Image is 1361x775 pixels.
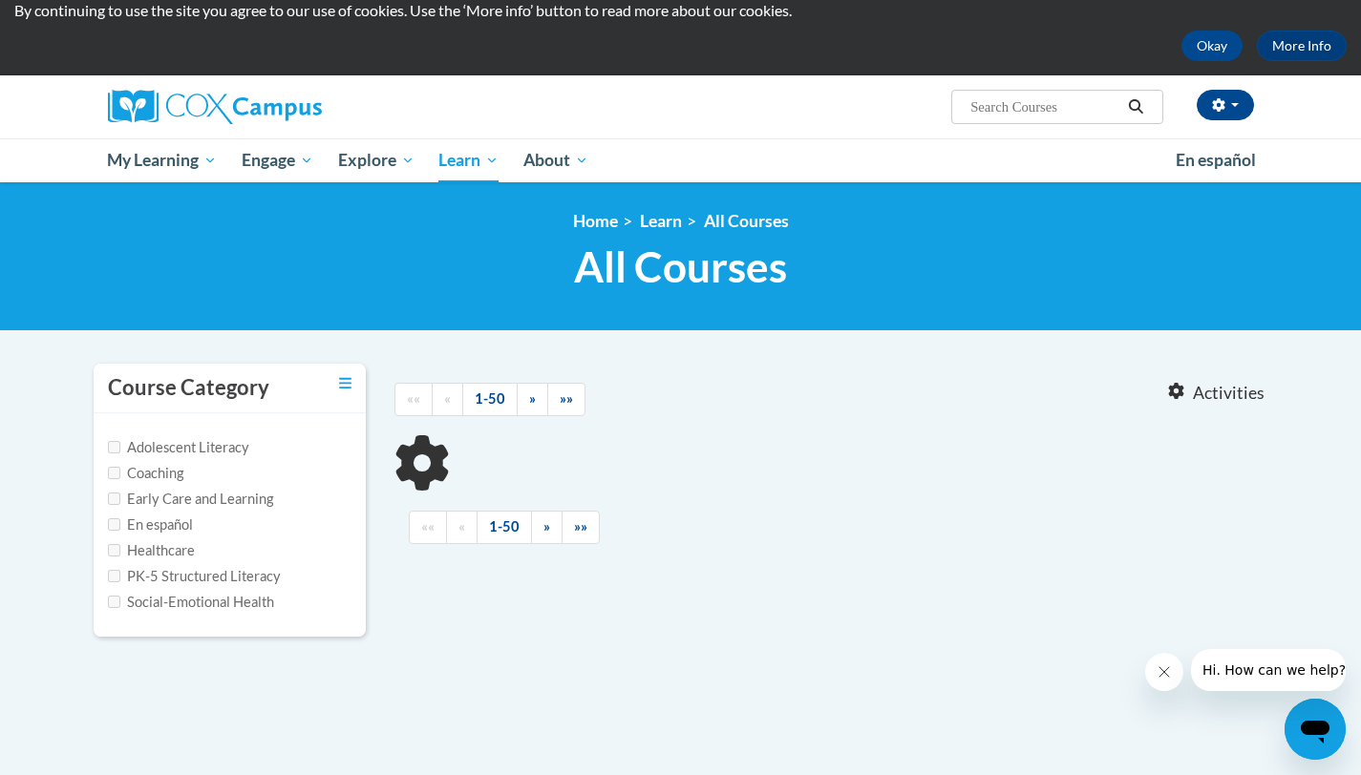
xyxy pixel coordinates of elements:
[1197,90,1254,120] button: Account Settings
[108,518,120,531] input: Checkbox for Options
[1285,699,1346,760] iframe: Button to launch messaging window
[108,596,120,608] input: Checkbox for Options
[1145,653,1183,691] iframe: Close message
[458,518,465,534] span: «
[229,138,326,182] a: Engage
[444,390,451,407] span: «
[640,211,682,231] a: Learn
[108,441,120,453] input: Checkbox for Options
[1121,95,1150,118] button: Search
[108,489,273,510] label: Early Care and Learning
[108,437,249,458] label: Adolescent Literacy
[573,211,618,231] a: Home
[108,592,274,613] label: Social-Emotional Health
[704,211,789,231] a: All Courses
[543,518,550,534] span: »
[108,90,322,124] img: Cox Campus
[562,511,600,544] a: End
[79,138,1283,182] div: Main menu
[108,570,120,582] input: Checkbox for Options
[394,383,433,416] a: Begining
[108,544,120,556] input: Checkbox for Options
[446,511,478,544] a: Previous
[339,373,351,394] a: Toggle collapse
[108,514,193,535] label: En español
[968,95,1121,118] input: Search Courses
[1176,150,1256,170] span: En español
[1193,383,1265,404] span: Activities
[547,383,585,416] a: End
[421,518,435,534] span: ««
[1163,140,1268,180] a: En español
[438,149,499,172] span: Learn
[1191,649,1346,691] iframe: Message from company
[409,511,447,544] a: Begining
[432,383,463,416] a: Previous
[1257,31,1347,61] a: More Info
[108,463,183,484] label: Coaching
[326,138,427,182] a: Explore
[108,540,195,561] label: Healthcare
[108,492,120,505] input: Checkbox for Options
[517,383,548,416] a: Next
[108,373,269,403] h3: Course Category
[108,90,471,124] a: Cox Campus
[426,138,511,182] a: Learn
[574,241,787,292] span: All Courses
[108,467,120,479] input: Checkbox for Options
[523,149,588,172] span: About
[338,149,415,172] span: Explore
[1181,31,1243,61] button: Okay
[107,149,217,172] span: My Learning
[531,511,563,544] a: Next
[511,138,601,182] a: About
[574,518,587,534] span: »»
[462,383,518,416] a: 1-50
[477,511,532,544] a: 1-50
[529,390,536,407] span: »
[96,138,230,182] a: My Learning
[108,566,281,587] label: PK-5 Structured Literacy
[242,149,313,172] span: Engage
[560,390,573,407] span: »»
[407,390,420,407] span: ««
